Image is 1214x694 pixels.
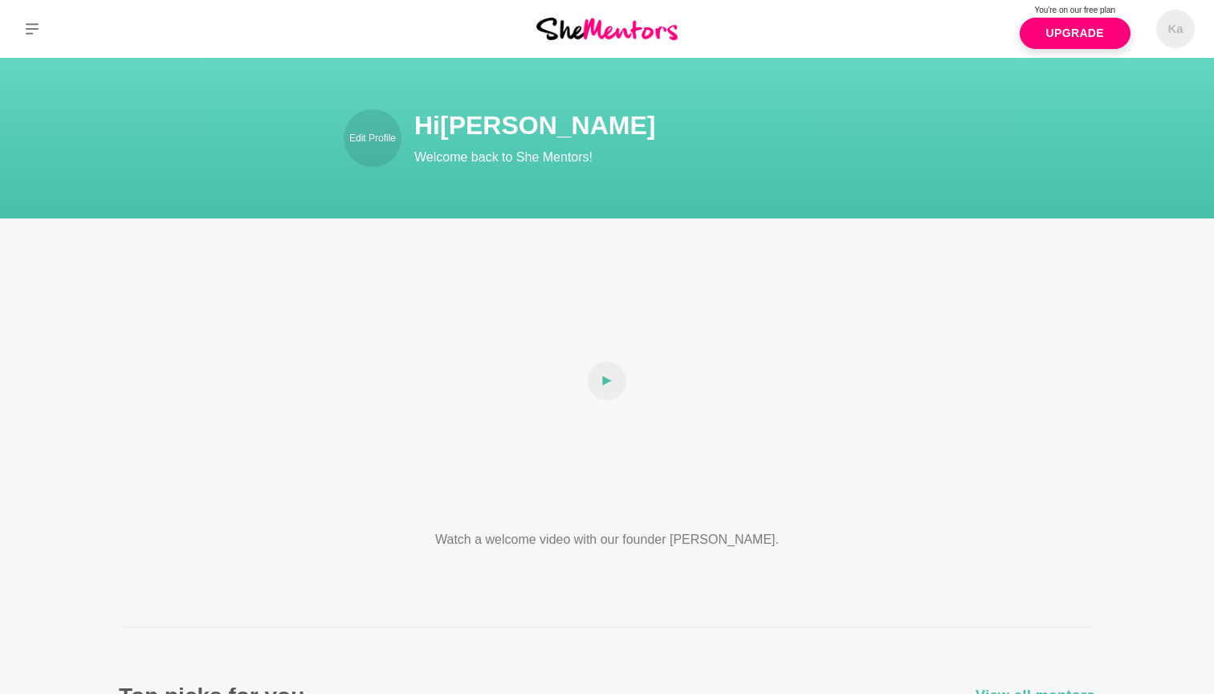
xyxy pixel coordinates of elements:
a: Edit Profile [344,109,401,167]
a: Ka [1156,10,1195,48]
p: Watch a welcome video with our founder [PERSON_NAME]. [376,530,838,549]
p: Welcome back to She Mentors! [414,148,992,167]
p: Edit Profile [349,131,396,145]
a: Upgrade [1020,18,1130,49]
h1: Hi [PERSON_NAME] [414,109,992,141]
p: You're on our free plan [1020,4,1130,16]
h5: Ka [1167,22,1183,37]
img: She Mentors Logo [536,18,678,39]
